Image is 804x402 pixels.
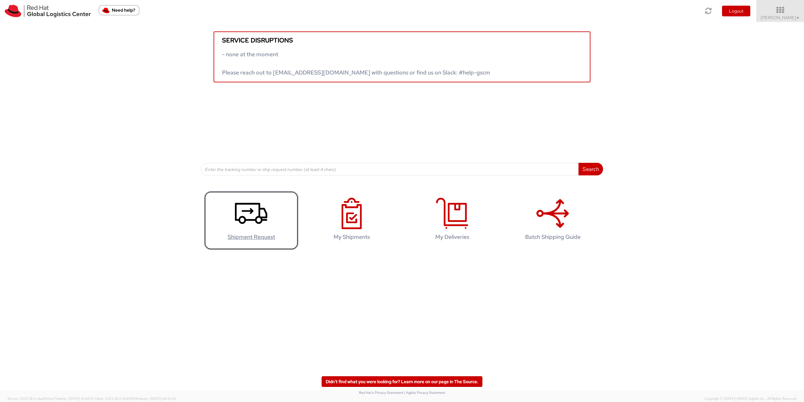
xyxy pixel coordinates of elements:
[5,5,91,17] img: rh-logistics-00dfa346123c4ec078e1.svg
[204,191,298,250] a: Shipment Request
[222,51,490,76] span: - none at the moment Please reach out to [EMAIL_ADDRESS][DOMAIN_NAME] with questions or find us o...
[201,163,579,175] input: Enter the tracking number or ship request number (at least 4 chars)
[211,234,292,240] h4: Shipment Request
[99,5,139,15] button: Need help?
[94,396,176,401] span: Client: 2025.18.0-0e69584
[56,396,93,401] span: master, [DATE] 10:04:51
[322,376,482,387] a: Didn't find what you were looking for? Learn more on our page in The Source.
[405,191,499,250] a: My Deliveries
[404,390,445,395] a: | Agistix Privacy Statement
[412,234,493,240] h4: My Deliveries
[796,15,800,20] span: ▼
[579,163,603,175] button: Search
[512,234,593,240] h4: Batch Shipping Guide
[8,396,93,401] span: Server: 2025.18.0-daa1fe12ee7
[704,396,796,401] span: Copyright © [DATE]-[DATE] Agistix Inc., All Rights Reserved
[722,6,750,16] button: Logout
[311,234,392,240] h4: My Shipments
[222,37,582,44] h5: Service disruptions
[138,396,176,401] span: master, [DATE] 08:10:29
[506,191,600,250] a: Batch Shipping Guide
[359,390,403,395] a: Red Hat's Privacy Statement
[214,31,590,82] a: Service disruptions - none at the moment Please reach out to [EMAIL_ADDRESS][DOMAIN_NAME] with qu...
[761,15,800,20] span: [PERSON_NAME]
[305,191,399,250] a: My Shipments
